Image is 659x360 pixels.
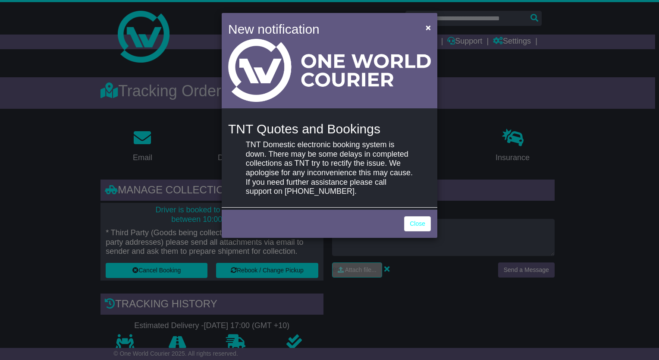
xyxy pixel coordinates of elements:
a: Close [404,216,431,231]
span: × [426,22,431,32]
h4: New notification [228,19,413,39]
h4: TNT Quotes and Bookings [228,122,431,136]
p: TNT Domestic electronic booking system is down. There may be some delays in completed collections... [246,140,413,196]
img: Light [228,39,431,102]
button: Close [421,19,435,36]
